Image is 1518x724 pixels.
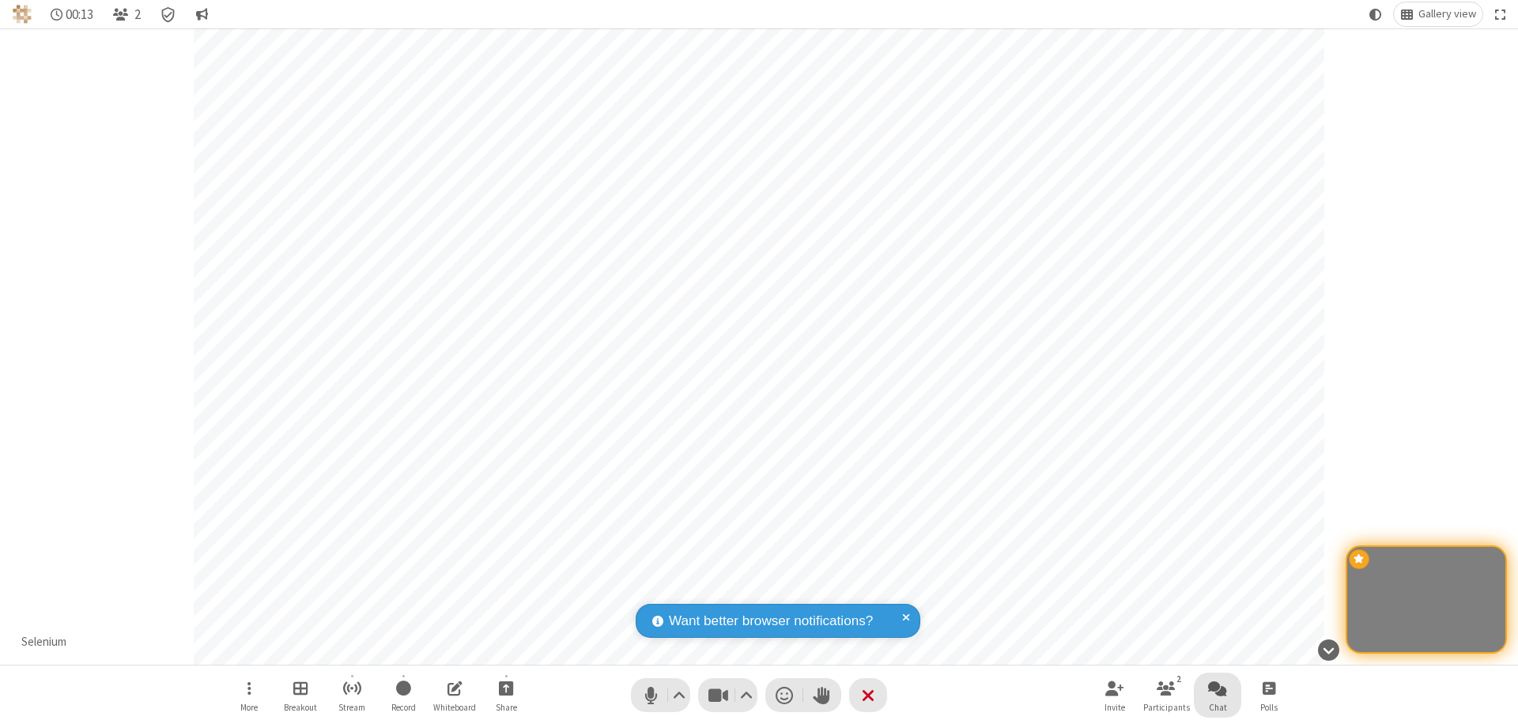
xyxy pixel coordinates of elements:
[1194,673,1241,718] button: Open chat
[736,678,757,712] button: Video setting
[669,678,690,712] button: Audio settings
[240,703,258,712] span: More
[66,7,93,22] span: 00:13
[803,678,841,712] button: Raise hand
[669,611,873,632] span: Want better browser notifications?
[849,678,887,712] button: End or leave meeting
[631,678,690,712] button: Mute (⌘+Shift+A)
[379,673,427,718] button: Start recording
[153,2,183,26] div: Meeting details Encryption enabled
[13,5,32,24] img: QA Selenium DO NOT DELETE OR CHANGE
[16,633,73,651] div: Selenium
[328,673,376,718] button: Start streaming
[698,678,757,712] button: Stop video (⌘+Shift+V)
[1142,673,1190,718] button: Open participant list
[482,673,530,718] button: Start sharing
[225,673,273,718] button: Open menu
[284,703,317,712] span: Breakout
[1260,703,1278,712] span: Polls
[1312,631,1345,669] button: Hide
[1105,703,1125,712] span: Invite
[431,673,478,718] button: Open shared whiteboard
[765,678,803,712] button: Send a reaction
[391,703,416,712] span: Record
[1172,672,1186,686] div: 2
[277,673,324,718] button: Manage Breakout Rooms
[496,703,517,712] span: Share
[1143,703,1190,712] span: Participants
[1209,703,1227,712] span: Chat
[1091,673,1138,718] button: Invite participants (⌘+Shift+I)
[1245,673,1293,718] button: Open poll
[1489,2,1512,26] button: Fullscreen
[433,703,476,712] span: Whiteboard
[1394,2,1482,26] button: Change layout
[44,2,100,26] div: Timer
[1418,8,1476,21] span: Gallery view
[134,7,141,22] span: 2
[1363,2,1388,26] button: Using system theme
[189,2,214,26] button: Conversation
[338,703,365,712] span: Stream
[106,2,147,26] button: Open participant list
